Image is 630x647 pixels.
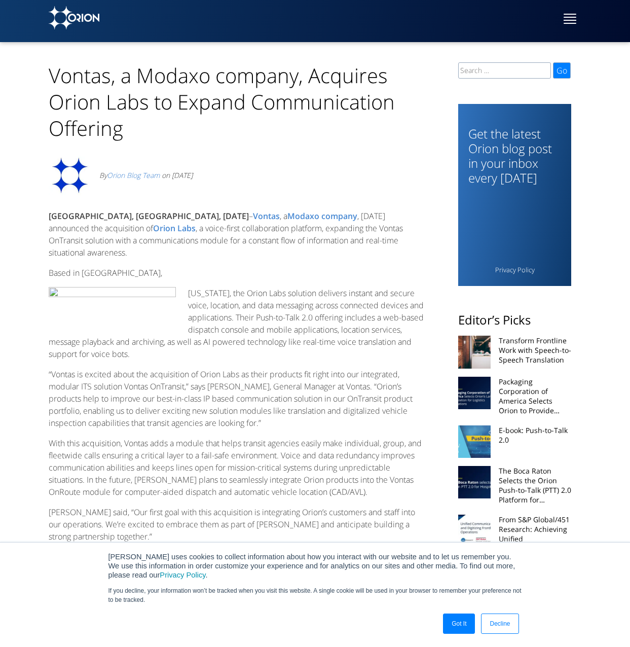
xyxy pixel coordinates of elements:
[172,170,193,180] time: [DATE]
[468,126,561,185] h3: Get the latest Orion blog post in your inbox every [DATE]
[49,6,99,29] img: Orion
[458,377,491,409] img: Packaging Corp of America chooses Orion's Language Translation
[108,586,522,604] p: If you decline, your information won’t be tracked when you visit this website. A single cookie wi...
[49,368,427,429] p: “Vontas is excited about the acquisition of Orion Labs as their products fit right into our integ...
[458,515,491,547] img: Unified communications for frontline operations
[458,311,571,328] h2: Editor’s Picks
[49,210,427,259] p: – , a , [DATE] announced the acquisition of , a voice-first collaboration platform, expanding the...
[49,287,427,360] p: [US_STATE], the Orion Labs solution delivers instant and secure voice, location, and data messagi...
[253,210,280,222] a: Vontas
[495,265,535,275] a: Privacy Policy
[458,425,491,458] img: Unified communications and PTT 2.0
[107,170,160,181] a: Orion Blog Team
[499,466,571,505] a: The Boca Raton Selects the Orion Push-to-Talk (PTT) 2.0 Platform for Frontline Communications
[49,154,91,197] img: Avatar photo
[49,506,427,543] p: [PERSON_NAME] said, “Our first goal with this acquisition is integrating Orion’s customers and st...
[49,437,427,498] p: With this acquisition, Vontas adds a module that helps transit agencies easily make individual, g...
[49,210,249,222] strong: [GEOGRAPHIC_DATA], [GEOGRAPHIC_DATA], [DATE]
[499,336,571,365] a: Transform Frontline Work with Speech-to-Speech Translation
[49,47,427,141] h1: Vontas, a Modaxo company, Acquires Orion Labs to Expand Communication Offering
[553,62,571,79] input: Go
[468,197,561,264] iframe: Form 1
[160,571,205,579] a: Privacy Policy
[499,425,571,445] a: E-book: Push-to-Talk 2.0
[481,614,518,634] a: Decline
[499,515,571,553] a: From S&P Global/451 Research: Achieving Unified Communications and Digitizing Frontline Operation...
[499,377,571,415] a: Packaging Corporation of America Selects Orion to Provide Real-Time Language Translation for Logi...
[287,210,357,222] a: Modaxo company
[443,614,475,634] a: Got It
[99,170,162,181] span: By
[458,466,491,498] img: The Boca Raton Selects Orion PTT 2.0 for Hospitality
[162,170,170,180] span: on
[49,267,427,279] p: Based in [GEOGRAPHIC_DATA],
[108,553,515,579] span: [PERSON_NAME] uses cookies to collect information about how you interact with our website and to ...
[153,223,196,234] a: Orion Labs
